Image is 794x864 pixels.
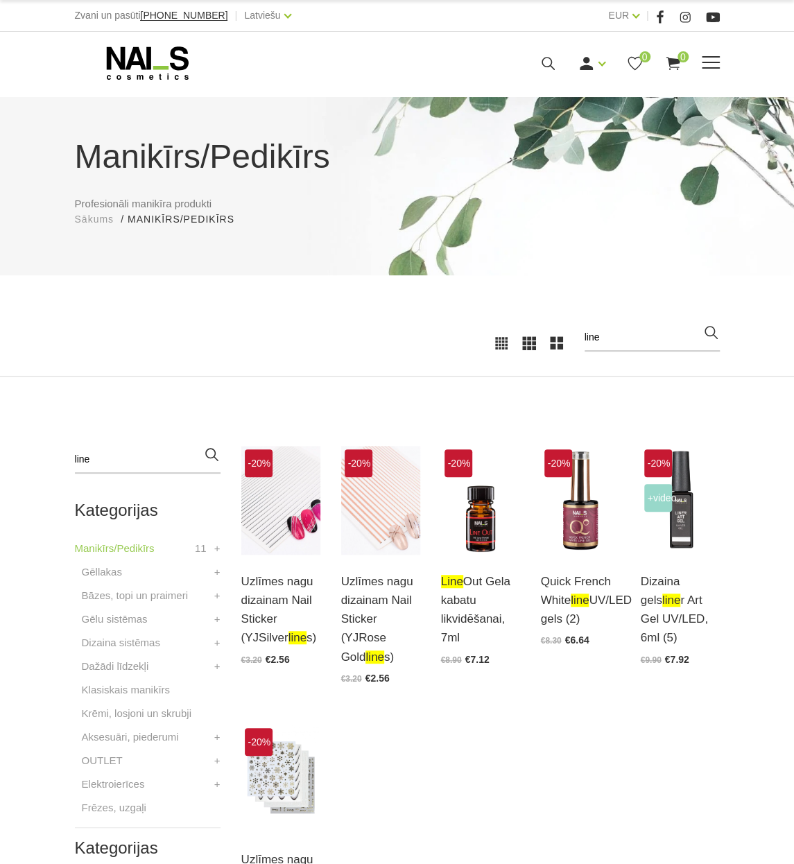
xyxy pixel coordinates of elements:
a: + [214,729,221,745]
span: line [288,631,307,644]
img: Uzlīmes nagu dizainam Nail Sticker... [241,725,320,833]
a: Latviešu [244,7,280,24]
input: Meklēt produktus ... [75,446,221,474]
a: + [214,634,221,651]
img: Quick French White Line - īpaši izstrādāta pigmentēta baltā gellaka perfektam franču manikīram.* ... [541,446,620,555]
span: 11 [195,540,207,557]
span: | [646,7,649,24]
span: | [234,7,237,24]
a: [PHONE_NUMBER] [140,10,227,21]
a: Frēzes, uzgaļi [82,800,146,816]
a: Uzlīmes nagu dizainam Nail Sticker (YJRose Goldlines) [341,572,420,666]
span: €8.90 [441,655,462,665]
a: Krēmi, losjoni un skrubji [82,705,191,722]
span: €2.56 [266,654,290,665]
img: Liner Art Gel - UV/LED dizaina gels smalku, vienmērīgu, pigmentētu līniju zīmēšanai.Lielisks palī... [641,446,720,555]
a: + [214,611,221,628]
li: Manikīrs/Pedikīrs [128,212,248,227]
a: Uzlīmes nagu dizainam Nail Sticker (YJSilverlines) [241,572,320,648]
a: Dizaina sistēmas [82,634,160,651]
div: Profesionāli manikīra produkti [64,132,730,227]
span: line [571,594,589,607]
a: + [214,658,221,675]
a: Aksesuāri, piederumi [82,729,179,745]
span: €8.30 [541,636,562,646]
span: +Video [644,484,672,512]
a: OUTLET [82,752,123,769]
a: Bāzes, topi un praimeri [82,587,188,604]
span: €3.20 [341,674,362,684]
span: €7.92 [665,654,689,665]
img: Uzlīmes nagu dizainam Nail Sticker... [241,446,320,555]
span: -20% [245,449,273,477]
span: €9.90 [641,655,662,665]
a: + [214,540,221,557]
span: line [662,594,680,607]
a: Sākums [75,212,114,227]
span: -20% [245,728,273,756]
a: + [214,564,221,580]
a: Gēlu sistēmas [82,611,148,628]
a: EUR [608,7,629,24]
img: Uzlīmes nagu dizainam Nail Sticker... [341,446,420,555]
a: 0 [626,55,644,72]
img: Universāls līdzeklis “kabatu pēdu” likvidēšanai. Iekļūst zem paceltā gela vai akrila un rada tā c... [441,446,520,555]
span: 0 [639,51,650,62]
a: Quick French WhitelineUV/LED gels (2) [541,572,620,629]
a: Manikīrs/Pedikīrs [75,540,155,557]
div: Zvani un pasūti [75,7,228,24]
span: -20% [644,449,672,477]
input: Meklēt produktus ... [585,324,720,352]
span: 0 [678,51,689,62]
span: €2.56 [365,673,390,684]
span: -20% [445,449,472,477]
a: 0 [664,55,682,72]
a: Klasiskais manikīrs [82,682,171,698]
span: Sākums [75,214,114,225]
span: -20% [345,449,372,477]
a: Dizaina gelsliner Art Gel UV/LED, 6ml (5) [641,572,720,648]
a: + [214,776,221,793]
a: Gēllakas [82,564,122,580]
span: €3.20 [241,655,262,665]
span: €6.64 [565,634,589,646]
a: Elektroierīces [82,776,145,793]
span: line [365,650,383,664]
a: + [214,587,221,604]
a: + [214,752,221,769]
span: €7.12 [465,654,490,665]
h2: Kategorijas [75,839,221,857]
a: Dažādi līdzekļi [82,658,149,675]
span: -20% [544,449,572,477]
h2: Kategorijas [75,501,221,519]
a: lineOut Gela kabatu likvidēšanai, 7ml [441,572,520,648]
span: line [441,575,463,588]
h1: Manikīrs/Pedikīrs [75,132,720,182]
